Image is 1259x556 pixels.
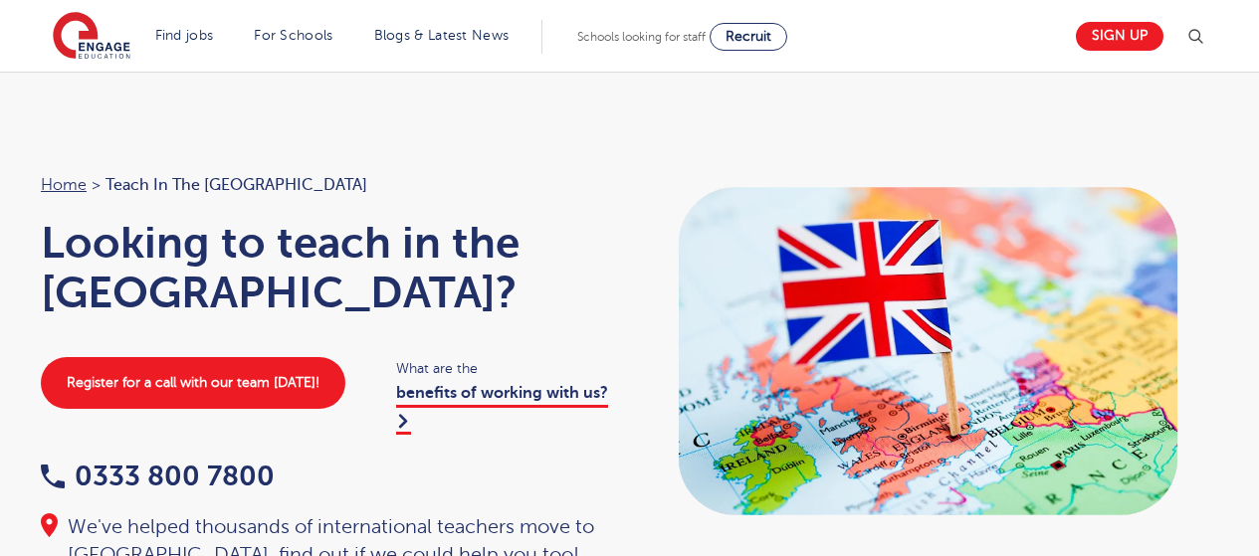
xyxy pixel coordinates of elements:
h1: Looking to teach in the [GEOGRAPHIC_DATA]? [41,218,610,317]
img: Engage Education [53,12,130,62]
span: > [92,176,101,194]
span: Schools looking for staff [577,30,706,44]
span: What are the [396,357,610,380]
a: Sign up [1076,22,1163,51]
a: For Schools [254,28,332,43]
a: Register for a call with our team [DATE]! [41,357,345,409]
nav: breadcrumb [41,172,610,198]
a: Home [41,176,87,194]
span: Recruit [726,29,771,44]
a: Recruit [710,23,787,51]
a: 0333 800 7800 [41,461,275,491]
a: benefits of working with us? [396,384,608,434]
span: Teach in the [GEOGRAPHIC_DATA] [105,172,367,198]
a: Blogs & Latest News [374,28,510,43]
a: Find jobs [155,28,214,43]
